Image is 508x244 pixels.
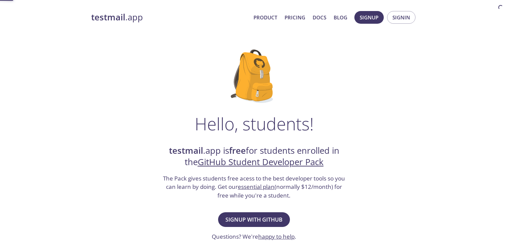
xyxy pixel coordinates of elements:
[360,13,378,22] span: Signup
[229,145,246,156] strong: free
[225,215,283,224] span: Signup with GitHub
[169,145,203,156] strong: testmail
[198,156,324,168] a: GitHub Student Developer Pack
[387,11,415,24] button: Signin
[238,183,275,191] a: essential plan
[231,49,277,103] img: github-student-backpack.png
[91,12,248,23] a: testmail.app
[162,174,346,200] h3: The Pack gives students free acess to the best developer tools so you can learn by doing. Get our...
[313,13,326,22] a: Docs
[253,13,277,22] a: Product
[354,11,384,24] button: Signup
[212,232,296,241] h3: Questions? We're .
[218,212,290,227] button: Signup with GitHub
[162,145,346,168] h2: .app is for students enrolled in the
[392,13,410,22] span: Signin
[195,114,314,134] h1: Hello, students!
[258,233,295,240] a: happy to help
[285,13,305,22] a: Pricing
[91,11,125,23] strong: testmail
[334,13,347,22] a: Blog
